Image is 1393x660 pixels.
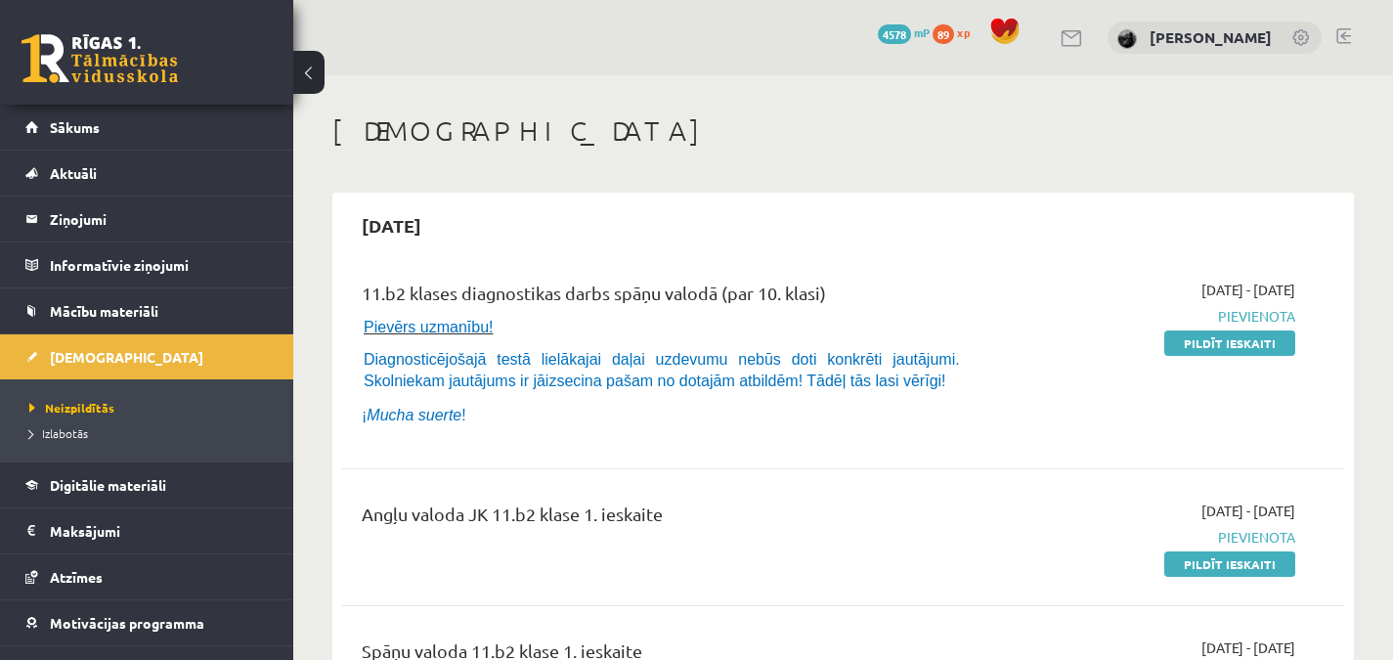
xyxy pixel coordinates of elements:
[878,24,911,44] span: 4578
[50,348,203,366] span: [DEMOGRAPHIC_DATA]
[364,351,960,389] span: Diagnosticējošajā testā lielākajai daļai uzdevumu nebūs doti konkrēti jautājumi. Skolniekam jautā...
[1150,27,1272,47] a: [PERSON_NAME]
[29,425,88,441] span: Izlabotās
[1201,501,1295,521] span: [DATE] - [DATE]
[25,462,269,507] a: Digitālie materiāli
[50,568,103,586] span: Atzīmes
[332,114,1354,148] h1: [DEMOGRAPHIC_DATA]
[367,407,461,423] i: Mucha suerte
[914,24,930,40] span: mP
[22,34,178,83] a: Rīgas 1. Tālmācības vidusskola
[933,24,954,44] span: 89
[362,501,975,537] div: Angļu valoda JK 11.b2 klase 1. ieskaite
[362,407,466,423] span: ¡ !
[1164,551,1295,577] a: Pildīt ieskaiti
[50,242,269,287] legend: Informatīvie ziņojumi
[29,424,274,442] a: Izlabotās
[29,400,114,416] span: Neizpildītās
[1117,29,1137,49] img: Melisa Lūse
[878,24,930,40] a: 4578 mP
[29,399,274,417] a: Neizpildītās
[1201,638,1295,658] span: [DATE] - [DATE]
[933,24,979,40] a: 89 xp
[25,334,269,379] a: [DEMOGRAPHIC_DATA]
[25,197,269,242] a: Ziņojumi
[25,508,269,553] a: Maksājumi
[25,288,269,333] a: Mācību materiāli
[342,202,441,248] h2: [DATE]
[364,319,494,335] span: Pievērs uzmanību!
[25,600,269,645] a: Motivācijas programma
[25,105,269,150] a: Sākums
[50,476,166,494] span: Digitālie materiāli
[50,197,269,242] legend: Ziņojumi
[50,164,97,182] span: Aktuāli
[957,24,970,40] span: xp
[50,508,269,553] legend: Maksājumi
[1164,330,1295,356] a: Pildīt ieskaiti
[25,554,269,599] a: Atzīmes
[362,280,975,316] div: 11.b2 klases diagnostikas darbs spāņu valodā (par 10. klasi)
[50,118,100,136] span: Sākums
[50,302,158,320] span: Mācību materiāli
[50,614,204,632] span: Motivācijas programma
[1004,527,1295,548] span: Pievienota
[25,242,269,287] a: Informatīvie ziņojumi
[25,151,269,196] a: Aktuāli
[1004,306,1295,327] span: Pievienota
[1201,280,1295,300] span: [DATE] - [DATE]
